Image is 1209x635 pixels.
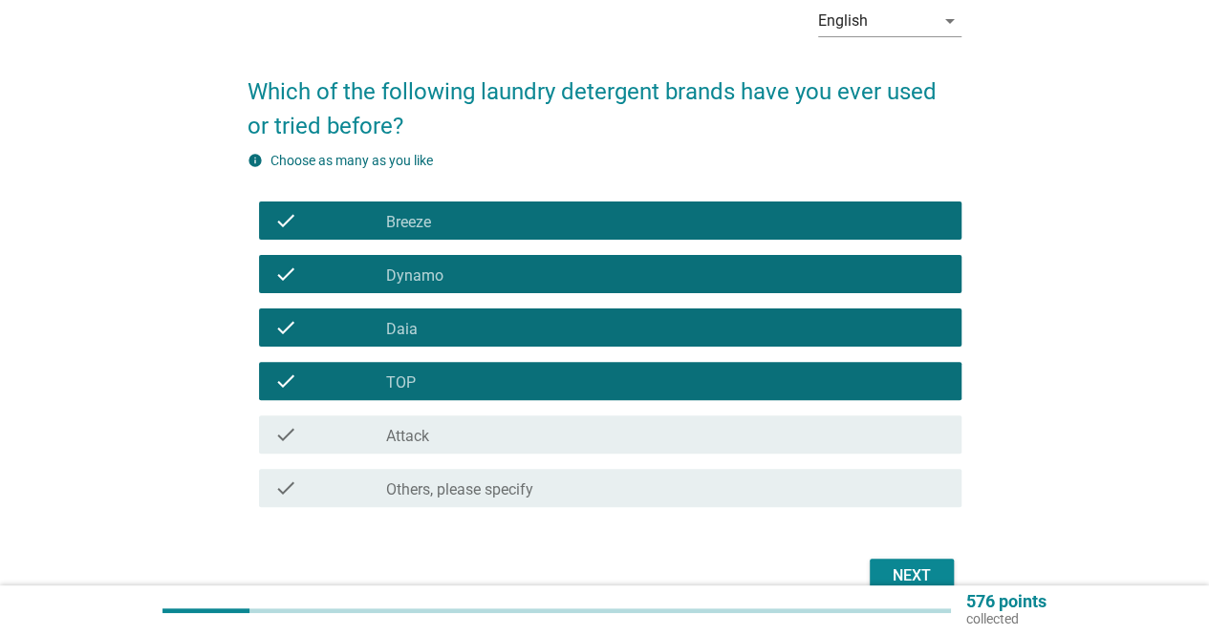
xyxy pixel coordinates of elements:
i: arrow_drop_down [939,10,961,32]
i: info [248,153,263,168]
label: Daia [386,320,418,339]
p: 576 points [966,593,1047,610]
i: check [274,476,297,499]
i: check [274,423,297,446]
i: check [274,370,297,392]
label: TOP [386,373,416,392]
button: Next [870,559,954,593]
div: Next [885,564,939,587]
p: collected [966,610,1047,627]
label: Choose as many as you like [270,153,433,168]
div: English [818,12,868,30]
i: check [274,209,297,232]
label: Breeze [386,213,431,232]
i: check [274,316,297,339]
h2: Which of the following laundry detergent brands have you ever used or tried before? [248,55,961,143]
label: Dynamo [386,266,443,286]
label: Others, please specify [386,480,533,499]
i: check [274,263,297,286]
label: Attack [386,427,429,446]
